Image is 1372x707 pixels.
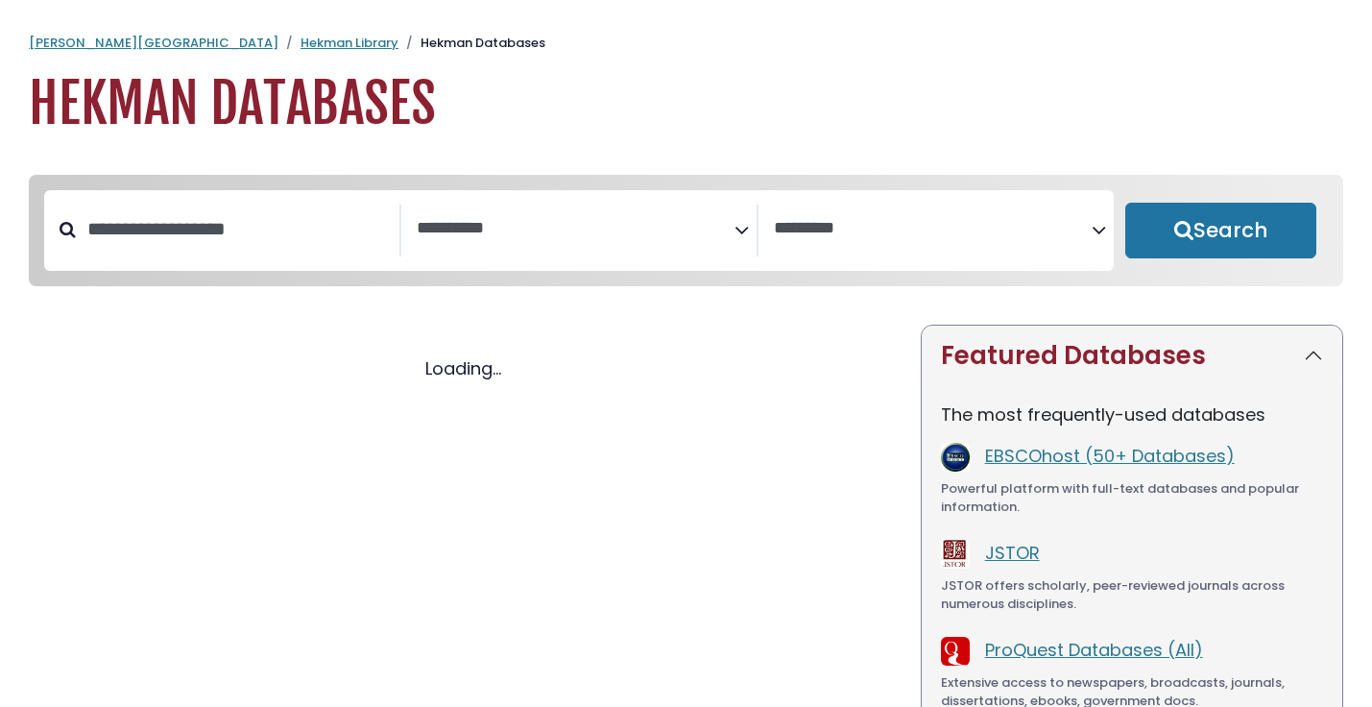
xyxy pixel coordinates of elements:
button: Featured Databases [922,326,1342,386]
div: JSTOR offers scholarly, peer-reviewed journals across numerous disciplines. [941,576,1323,614]
a: ProQuest Databases (All) [985,638,1203,662]
textarea: Search [774,219,1092,239]
input: Search database by title or keyword [76,213,399,245]
p: The most frequently-used databases [941,402,1323,427]
textarea: Search [417,219,734,239]
a: Hekman Library [301,34,398,52]
nav: breadcrumb [29,34,1343,53]
h1: Hekman Databases [29,72,1343,136]
div: Loading... [29,355,898,381]
a: EBSCOhost (50+ Databases) [985,444,1235,468]
div: Powerful platform with full-text databases and popular information. [941,479,1323,517]
a: [PERSON_NAME][GEOGRAPHIC_DATA] [29,34,278,52]
button: Submit for Search Results [1125,203,1316,258]
li: Hekman Databases [398,34,545,53]
a: JSTOR [985,541,1040,565]
nav: Search filters [29,175,1343,286]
